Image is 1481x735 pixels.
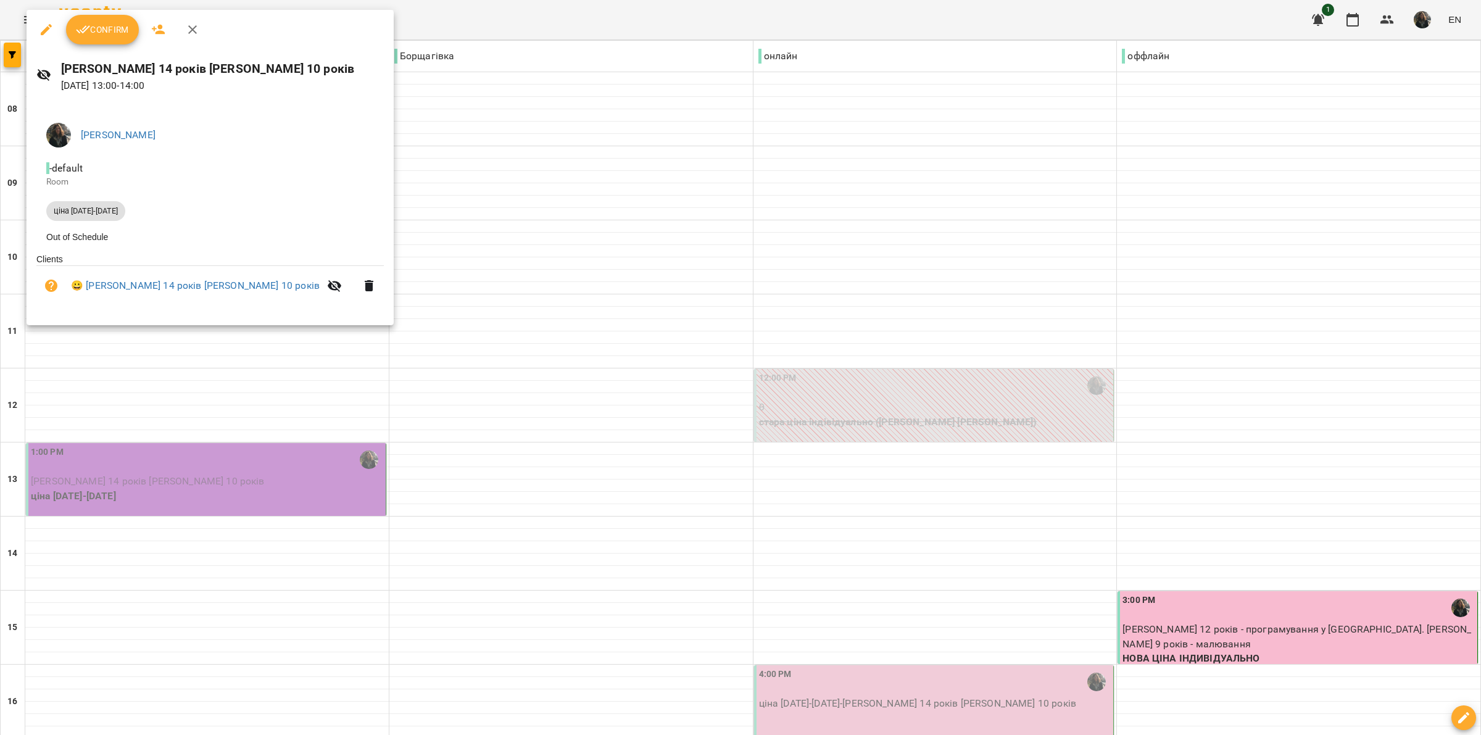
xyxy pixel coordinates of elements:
img: 33f9a82ed513007d0552af73e02aac8a.jpg [46,123,71,147]
a: [PERSON_NAME] [81,129,156,141]
button: Unpaid. Bill the attendance? [36,271,66,301]
li: Out of Schedule [36,226,384,248]
h6: [PERSON_NAME] 14 років [PERSON_NAME] 10 років [61,59,384,78]
p: Room [46,176,374,188]
button: Confirm [66,15,139,44]
span: Confirm [76,22,129,37]
p: [DATE] 13:00 - 14:00 [61,78,384,93]
span: - default [46,162,85,174]
ul: Clients [36,253,384,310]
span: ціна [DATE]-[DATE] [46,206,125,217]
a: 😀 [PERSON_NAME] 14 років [PERSON_NAME] 10 років [71,278,320,293]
